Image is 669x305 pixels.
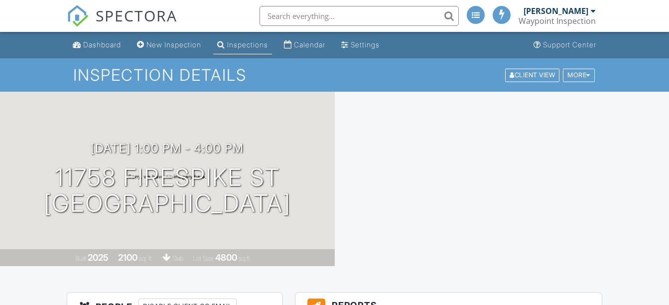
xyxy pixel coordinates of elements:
[146,40,201,49] div: New Inspection
[83,40,121,49] div: Dashboard
[96,5,177,26] span: SPECTORA
[215,252,237,263] div: 4800
[504,71,562,78] a: Client View
[227,40,268,49] div: Inspections
[133,36,205,54] a: New Inspection
[44,164,291,217] h1: 11758 Firespike St [GEOGRAPHIC_DATA]
[260,6,459,26] input: Search everything...
[351,40,380,49] div: Settings
[213,36,272,54] a: Inspections
[67,13,177,34] a: SPECTORA
[505,68,559,82] div: Client View
[239,255,251,262] span: sq.ft.
[73,66,596,84] h1: Inspection Details
[530,36,600,54] a: Support Center
[67,5,89,27] img: The Best Home Inspection Software - Spectora
[193,255,214,262] span: Lot Size
[294,40,325,49] div: Calendar
[69,36,125,54] a: Dashboard
[118,252,137,263] div: 2100
[337,36,384,54] a: Settings
[519,16,596,26] div: Waypoint Inspection
[280,36,329,54] a: Calendar
[75,255,86,262] span: Built
[91,142,244,155] h3: [DATE] 1:00 pm - 4:00 pm
[524,6,588,16] div: [PERSON_NAME]
[139,255,153,262] span: sq. ft.
[563,68,595,82] div: More
[543,40,596,49] div: Support Center
[172,255,183,262] span: slab
[88,252,109,263] div: 2025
